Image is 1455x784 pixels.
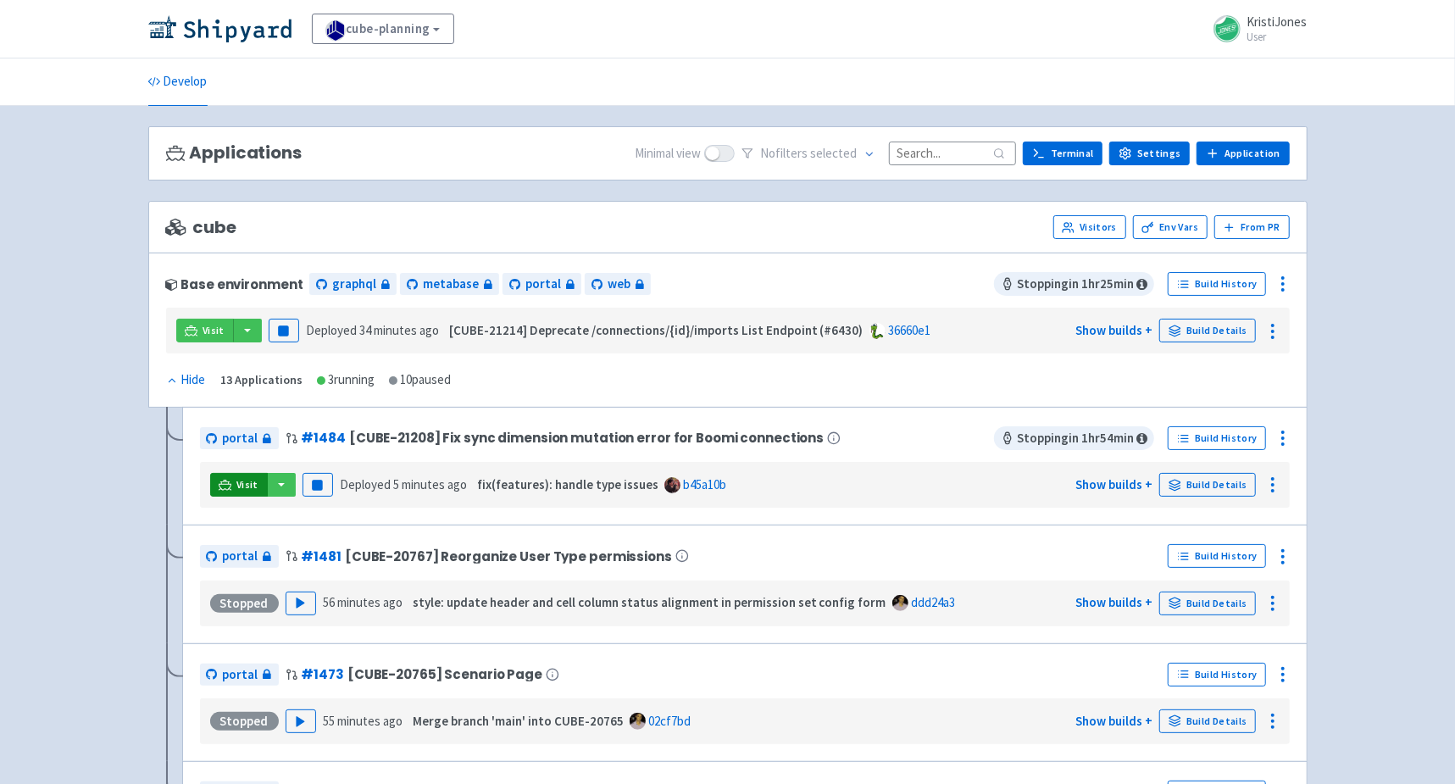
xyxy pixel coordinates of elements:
[1247,31,1308,42] small: User
[312,14,454,44] a: cube-planning
[347,667,542,681] span: [CUBE-20765] Scenario Page
[994,272,1154,296] span: Stopping in 1 hr 25 min
[911,594,955,610] a: ddd24a3
[1159,473,1256,497] a: Build Details
[317,370,375,390] div: 3 running
[166,370,206,390] div: Hide
[306,322,439,338] span: Deployed
[210,594,279,613] div: Stopped
[286,709,316,733] button: Play
[413,713,624,729] strong: Merge branch 'main' into CUBE-20765
[648,713,691,729] a: 02cf7bd
[221,370,303,390] div: 13 Applications
[309,273,397,296] a: graphql
[236,478,258,492] span: Visit
[302,429,346,447] a: #1484
[1075,322,1152,338] a: Show builds +
[223,429,258,448] span: portal
[223,547,258,566] span: portal
[1203,15,1308,42] a: KristiJones User
[1168,426,1266,450] a: Build History
[1168,544,1266,568] a: Build History
[400,273,499,296] a: metabase
[269,319,299,342] button: Pause
[210,473,268,497] a: Visit
[166,370,208,390] button: Hide
[200,427,279,450] a: portal
[683,476,726,492] a: b45a10b
[635,144,701,164] span: Minimal view
[1075,476,1152,492] a: Show builds +
[423,275,479,294] span: metabase
[810,145,857,161] span: selected
[994,426,1154,450] span: Stopping in 1 hr 54 min
[148,58,208,106] a: Develop
[760,144,857,164] span: No filter s
[203,324,225,337] span: Visit
[200,664,279,687] a: portal
[166,277,303,292] div: Base environment
[303,473,333,497] button: Pause
[889,142,1016,164] input: Search...
[323,713,403,729] time: 55 minutes ago
[1168,663,1266,687] a: Build History
[413,594,886,610] strong: style: update header and cell column status alignment in permission set config form
[1247,14,1308,30] span: KristiJones
[1075,594,1152,610] a: Show builds +
[393,476,467,492] time: 5 minutes ago
[223,665,258,685] span: portal
[1214,215,1290,239] button: From PR
[525,275,561,294] span: portal
[1053,215,1126,239] a: Visitors
[210,712,279,731] div: Stopped
[1159,319,1256,342] a: Build Details
[503,273,581,296] a: portal
[345,549,672,564] span: [CUBE-20767] Reorganize User Type permissions
[200,545,279,568] a: portal
[449,322,864,338] strong: [CUBE-21214] Deprecate /connections/{id}/imports List Endpoint (#6430)
[585,273,651,296] a: web
[1023,142,1102,165] a: Terminal
[1159,709,1256,733] a: Build Details
[1133,215,1208,239] a: Env Vars
[1075,713,1152,729] a: Show builds +
[166,218,236,237] span: cube
[332,275,376,294] span: graphql
[608,275,630,294] span: web
[1159,592,1256,615] a: Build Details
[359,322,439,338] time: 34 minutes ago
[286,592,316,615] button: Play
[148,15,292,42] img: Shipyard logo
[389,370,452,390] div: 10 paused
[888,322,930,338] a: 36660e1
[1197,142,1289,165] a: Application
[176,319,234,342] a: Visit
[349,431,824,445] span: [CUBE-21208] Fix sync dimension mutation error for Boomi connections
[1109,142,1190,165] a: Settings
[1168,272,1266,296] a: Build History
[477,476,658,492] strong: fix(features): handle type issues
[340,476,467,492] span: Deployed
[302,548,342,565] a: #1481
[166,143,302,163] h3: Applications
[302,665,344,683] a: #1473
[323,594,403,610] time: 56 minutes ago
